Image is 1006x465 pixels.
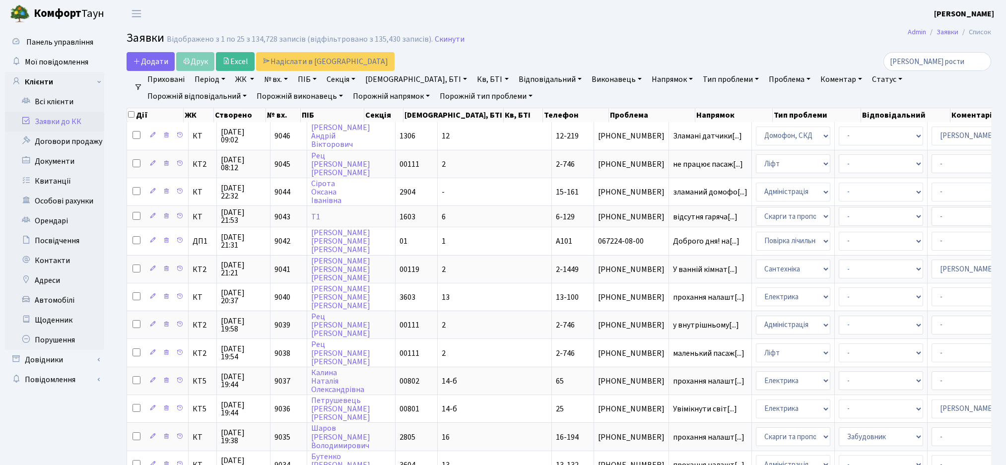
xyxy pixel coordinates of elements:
span: - [442,187,445,198]
span: 00119 [400,264,419,275]
a: [PERSON_NAME][PERSON_NAME][PERSON_NAME] [311,256,370,283]
span: 12 [442,131,450,141]
span: 2 [442,320,446,331]
a: Договори продажу [5,132,104,151]
a: Коментар [816,71,866,88]
span: прохання налашт[...] [673,432,744,443]
span: 9046 [274,131,290,141]
span: 00111 [400,159,419,170]
span: КТ [193,213,212,221]
span: 9041 [274,264,290,275]
span: 6-129 [556,211,575,222]
span: У ванній кімнат[...] [673,264,738,275]
a: Посвідчення [5,231,104,251]
span: 1306 [400,131,415,141]
span: Мої повідомлення [25,57,88,67]
span: 65 [556,376,564,387]
span: 1 [442,236,446,247]
span: КТ [193,132,212,140]
span: 2-1449 [556,264,579,275]
span: Доброго дня! на[...] [673,236,739,247]
a: Рец[PERSON_NAME][PERSON_NAME] [311,339,370,367]
th: Тип проблеми [773,108,861,122]
a: Довідники [5,350,104,370]
span: [DATE] 08:12 [221,156,266,172]
span: 9038 [274,348,290,359]
span: [PHONE_NUMBER] [598,349,665,357]
span: [DATE] 19:44 [221,373,266,389]
a: Петрушевець[PERSON_NAME][PERSON_NAME] [311,395,370,423]
span: [PHONE_NUMBER] [598,160,665,168]
a: Статус [868,71,906,88]
span: 14-б [442,403,457,414]
a: Повідомлення [5,370,104,390]
span: прохання налашт[...] [673,292,744,303]
span: 16-194 [556,432,579,443]
span: 00802 [400,376,419,387]
button: Переключити навігацію [124,5,149,22]
span: [DATE] 21:31 [221,233,266,249]
a: Проблема [765,71,814,88]
span: зламаний домофо[...] [673,187,747,198]
a: Адреси [5,270,104,290]
a: Секція [323,71,359,88]
a: Орендарі [5,211,104,231]
span: [DATE] 22:32 [221,184,266,200]
span: 9036 [274,403,290,414]
span: [DATE] 19:38 [221,429,266,445]
span: відсутня гаряча[...] [673,211,738,222]
span: 9040 [274,292,290,303]
span: 9043 [274,211,290,222]
a: Порожній відповідальний [143,88,251,105]
th: Напрямок [695,108,773,122]
a: Кв, БТІ [473,71,512,88]
span: КТ [193,188,212,196]
a: Виконавець [588,71,646,88]
span: КТ [193,433,212,441]
span: маленький пасаж[...] [673,348,744,359]
span: 00111 [400,348,419,359]
span: 2 [442,348,446,359]
a: Додати [127,52,175,71]
a: № вх. [260,71,292,88]
span: 2-746 [556,159,575,170]
a: [PERSON_NAME][PERSON_NAME][PERSON_NAME] [311,227,370,255]
span: [PHONE_NUMBER] [598,321,665,329]
span: 9035 [274,432,290,443]
span: 2904 [400,187,415,198]
a: Excel [216,52,255,71]
a: Особові рахунки [5,191,104,211]
th: Створено [214,108,266,122]
a: КалинаНаталіяОлександрівна [311,367,364,395]
span: Заявки [127,29,164,47]
a: Панель управління [5,32,104,52]
a: Мої повідомлення [5,52,104,72]
span: 1603 [400,211,415,222]
a: Квитанції [5,171,104,191]
span: КТ5 [193,405,212,413]
span: 13 [442,292,450,303]
span: у внутрішньому[...] [673,320,739,331]
a: СіротаОксанаІванівна [311,178,341,206]
span: [DATE] 09:02 [221,128,266,144]
a: Клієнти [5,72,104,92]
span: 9045 [274,159,290,170]
span: 9037 [274,376,290,387]
a: Рец[PERSON_NAME][PERSON_NAME] [311,311,370,339]
a: [PERSON_NAME]АндрiйВiкторович [311,122,370,150]
a: Відповідальний [515,71,586,88]
span: [PHONE_NUMBER] [598,132,665,140]
a: ЖК [231,71,258,88]
b: [PERSON_NAME] [934,8,994,19]
span: 00801 [400,403,419,414]
span: А101 [556,236,572,247]
a: Порожній напрямок [349,88,434,105]
span: [DATE] 19:58 [221,317,266,333]
span: [DATE] 21:53 [221,208,266,224]
span: 12-219 [556,131,579,141]
th: Відповідальний [861,108,950,122]
span: 25 [556,403,564,414]
span: Таун [34,5,104,22]
span: ДП1 [193,237,212,245]
span: 2-746 [556,348,575,359]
